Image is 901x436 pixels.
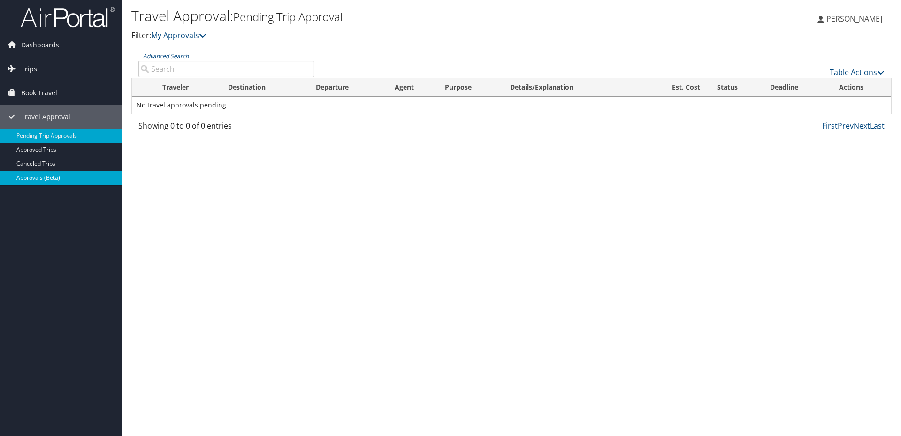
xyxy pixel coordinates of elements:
[870,121,885,131] a: Last
[154,78,220,97] th: Traveler: activate to sort column ascending
[21,33,59,57] span: Dashboards
[709,78,762,97] th: Status: activate to sort column ascending
[830,67,885,77] a: Table Actions
[436,78,502,97] th: Purpose
[854,121,870,131] a: Next
[138,61,314,77] input: Advanced Search
[233,9,343,24] small: Pending Trip Approval
[21,57,37,81] span: Trips
[143,52,189,60] a: Advanced Search
[21,105,70,129] span: Travel Approval
[824,14,882,24] span: [PERSON_NAME]
[138,120,314,136] div: Showing 0 to 0 of 0 entries
[132,97,891,114] td: No travel approvals pending
[21,6,115,28] img: airportal-logo.png
[21,81,57,105] span: Book Travel
[817,5,892,33] a: [PERSON_NAME]
[131,30,638,42] p: Filter:
[386,78,436,97] th: Agent
[641,78,709,97] th: Est. Cost: activate to sort column ascending
[131,6,638,26] h1: Travel Approval:
[220,78,307,97] th: Destination: activate to sort column ascending
[502,78,641,97] th: Details/Explanation
[838,121,854,131] a: Prev
[831,78,891,97] th: Actions
[762,78,831,97] th: Deadline: activate to sort column descending
[822,121,838,131] a: First
[307,78,387,97] th: Departure: activate to sort column ascending
[151,30,206,40] a: My Approvals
